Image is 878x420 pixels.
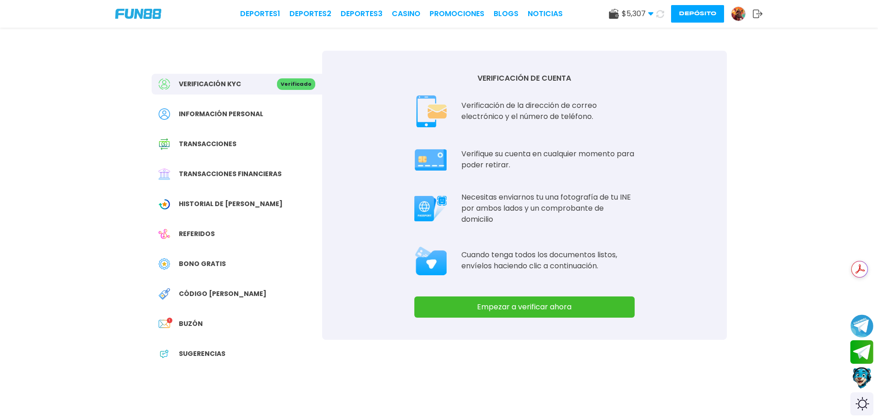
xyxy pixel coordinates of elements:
img: Financial Transaction [159,168,170,180]
span: Bono Gratis [179,259,226,269]
p: Verifique su cuenta en cualquier momento para poder retirar. [461,148,635,171]
a: Deportes1 [240,8,280,19]
span: Referidos [179,229,215,239]
a: Deportes2 [289,8,331,19]
a: App FeedbackSugerencias [152,343,322,364]
p: Verificado [277,78,315,90]
span: Historial de [PERSON_NAME] [179,199,283,209]
a: Deportes3 [341,8,383,19]
a: ReferralReferidos [152,224,322,244]
a: Financial TransactionTransacciones financieras [152,164,322,184]
div: Switch theme [850,392,873,415]
span: $ 5,307 [622,8,654,19]
img: App Feedback [159,348,170,360]
a: Avatar [731,6,753,21]
button: Depósito [671,5,724,23]
img: Inbox [159,318,170,330]
span: Código [PERSON_NAME] [179,289,266,299]
img: Referral [159,228,170,240]
a: Free BonusBono Gratis [152,254,322,274]
button: Empezar a verificar ahora [414,296,635,318]
button: Join telegram [850,340,873,364]
img: Passport [414,196,447,221]
a: Promociones [430,8,484,19]
p: 1 [167,318,172,323]
span: Información personal [179,109,263,119]
button: Join telegram channel [850,314,873,338]
img: Personal [159,108,170,120]
img: Avatar [731,7,745,21]
span: Buzón [179,319,203,329]
a: Transaction HistoryTransacciones [152,134,322,154]
a: Verificación KYCVerificado [152,74,322,95]
img: Passport [414,246,447,275]
span: Transacciones financieras [179,169,282,179]
a: BLOGS [494,8,519,19]
p: Necesitas enviarnos tu una fotografía de tu INE por ambos lados y un comprobante de domicilio [461,192,635,225]
img: Wagering Transaction [159,198,170,210]
a: InboxBuzón1 [152,314,322,334]
p: VERIFICACIÓN DE CUENTA [414,73,635,84]
a: CASINO [392,8,420,19]
span: Transacciones [179,139,236,149]
span: Sugerencias [179,349,225,359]
img: Redeem Bonus [159,288,170,300]
img: Card [414,149,447,171]
button: Contact customer service [850,366,873,390]
img: Transaction History [159,138,170,150]
a: Redeem BonusCódigo [PERSON_NAME] [152,284,322,304]
img: Free Bonus [159,258,170,270]
img: Phone Email [414,95,447,127]
img: Company Logo [115,9,161,19]
p: Cuando tenga todos los documentos listos, envíelos haciendo clic a continuación. [461,249,635,272]
a: NOTICIAS [528,8,563,19]
span: Verificación KYC [179,79,241,89]
p: Verificación de la dirección de correo electrónico y el número de teléfono. [461,100,635,122]
a: PersonalInformación personal [152,104,322,124]
a: Wagering TransactionHistorial de [PERSON_NAME] [152,194,322,214]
